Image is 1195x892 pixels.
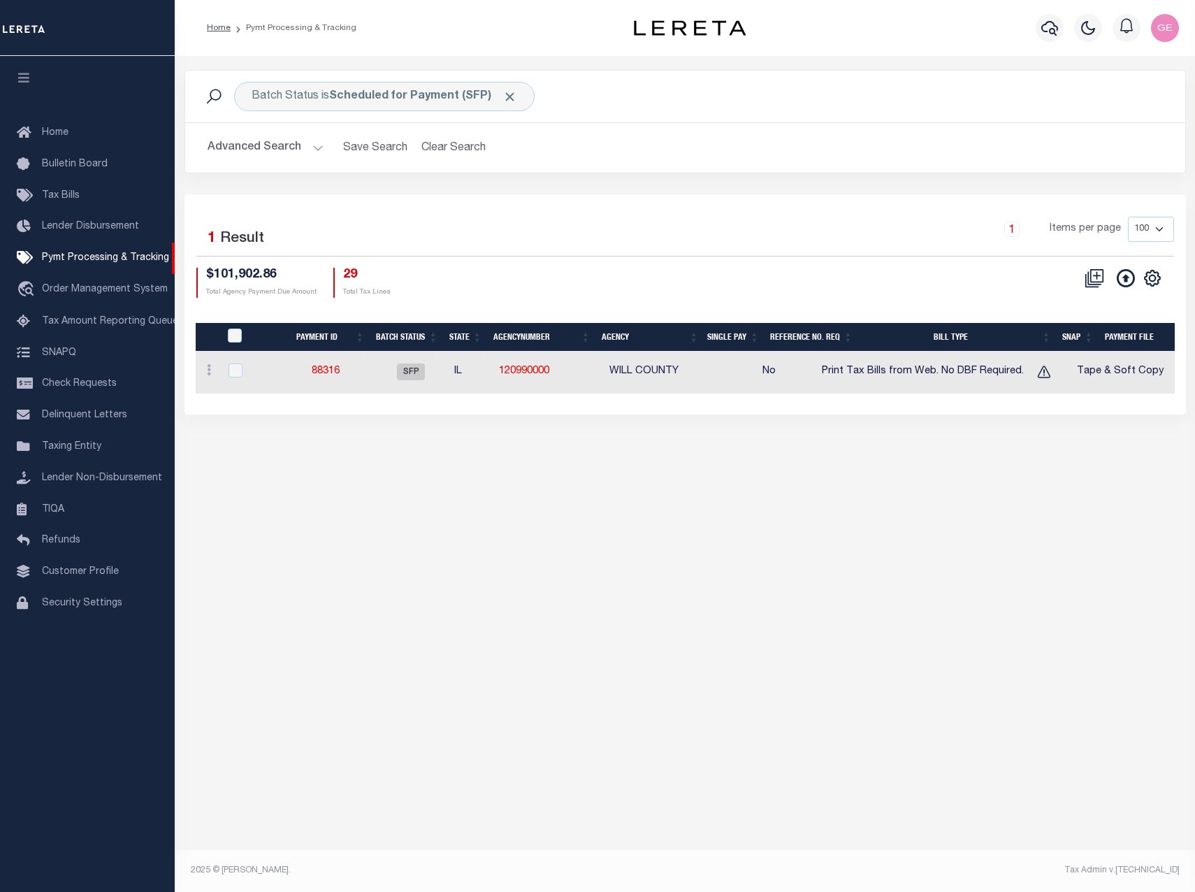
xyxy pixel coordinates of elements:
[765,323,858,352] th: Reference No. Req: activate to sort column ascending
[335,134,416,161] button: Save Search
[42,347,76,357] span: SNAPQ
[1004,222,1020,237] a: 1
[1151,14,1179,42] img: svg+xml;base64,PHN2ZyB4bWxucz0iaHR0cDovL3d3dy53My5vcmcvMjAwMC9zdmciIHBvaW50ZXItZXZlbnRzPSJub25lIi...
[488,323,596,352] th: AgencyNumber: activate to sort column ascending
[42,128,68,138] span: Home
[343,287,391,298] p: Total Tax Lines
[42,191,80,201] span: Tax Bills
[208,134,324,161] button: Advanced Search
[42,442,101,452] span: Taxing Entity
[42,285,168,294] span: Order Management System
[397,364,425,380] span: SFP
[723,352,816,394] td: No
[276,323,370,352] th: Payment ID: activate to sort column ascending
[416,134,492,161] button: Clear Search
[502,89,517,104] span: Click to Remove
[444,323,488,352] th: State: activate to sort column ascending
[1057,323,1099,352] th: SNAP: activate to sort column ascending
[1050,222,1121,237] span: Items per page
[1077,366,1164,376] span: Tape & Soft Copy
[634,20,746,36] img: logo-dark.svg
[42,317,178,326] span: Tax Amount Reporting Queue
[499,366,549,376] a: 120990000
[858,323,1057,352] th: Bill Type: activate to sort column ascending
[42,253,169,263] span: Pymt Processing & Tracking
[219,323,265,352] th: PayeePmtBatchStatus
[208,231,216,246] span: 1
[370,323,444,352] th: Batch Status: activate to sort column ascending
[42,473,162,483] span: Lender Non-Disbursement
[42,504,64,514] span: TIQA
[206,268,317,283] h4: $101,902.86
[42,222,139,231] span: Lender Disbursement
[206,287,317,298] p: Total Agency Payment Due Amount
[343,268,391,283] h4: 29
[42,598,122,608] span: Security Settings
[42,159,108,169] span: Bulletin Board
[596,323,704,352] th: Agency: activate to sort column ascending
[207,24,231,32] a: Home
[329,91,517,102] b: Scheduled for Payment (SFP)
[702,323,765,352] th: Single Pay: activate to sort column ascending
[42,567,119,577] span: Customer Profile
[42,379,117,389] span: Check Requests
[220,228,264,250] label: Result
[449,352,493,394] td: IL
[17,281,39,299] i: travel_explore
[312,366,340,376] a: 88316
[42,535,80,545] span: Refunds
[234,82,535,111] div: Batch Status is
[42,410,127,420] span: Delinquent Letters
[604,352,714,394] td: WILL COUNTY
[816,352,1029,394] td: Print Tax Bills from Web. No DBF Required.
[1099,323,1190,352] th: Payment File: activate to sort column ascending
[231,22,356,34] li: Pymt Processing & Tracking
